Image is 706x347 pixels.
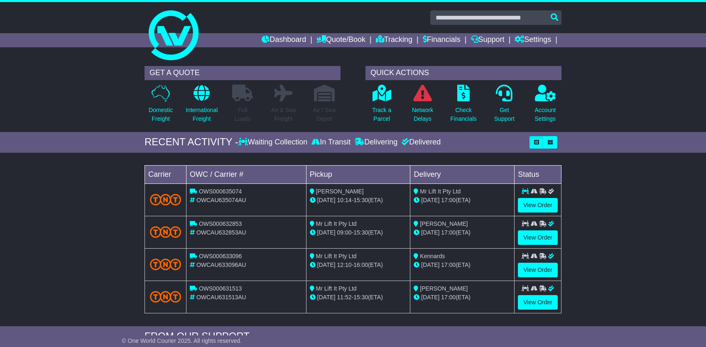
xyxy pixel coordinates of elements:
td: OWC / Carrier # [186,165,306,183]
a: Tracking [376,33,412,47]
a: View Order [518,263,558,277]
span: [DATE] [317,261,336,268]
span: Mr Lift It Pty Ltd [316,285,357,292]
span: [DATE] [317,229,336,236]
span: Mr Lift It Pty Ltd [420,188,461,195]
div: - (ETA) [310,228,407,237]
img: TNT_Domestic.png [150,259,181,270]
span: [DATE] [317,294,336,301]
span: 15:30 [353,294,368,301]
p: Full Loads [232,106,253,123]
p: Air & Sea Freight [271,106,296,123]
p: Get Support [494,106,515,123]
span: Kennards [420,253,445,259]
div: - (ETA) [310,196,407,205]
img: TNT_Domestic.png [150,194,181,205]
div: (ETA) [414,293,511,302]
a: View Order [518,230,558,245]
span: 15:30 [353,229,368,236]
span: [DATE] [421,261,439,268]
div: (ETA) [414,228,511,237]
span: OWCAU633096AU [196,261,246,268]
a: AccountSettings [534,84,556,128]
a: CheckFinancials [450,84,477,128]
a: View Order [518,198,558,213]
span: [PERSON_NAME] [420,285,468,292]
span: Mr Lift It Pty Ltd [316,220,357,227]
a: GetSupport [494,84,515,128]
p: Check Financials [451,106,477,123]
a: Settings [515,33,551,47]
span: 17:00 [441,261,456,268]
span: OWS000631513 [199,285,242,292]
span: [PERSON_NAME] [420,220,468,227]
p: Track a Parcel [372,106,391,123]
div: QUICK ACTIONS [365,66,561,80]
div: In Transit [309,138,353,147]
td: Carrier [145,165,186,183]
span: [DATE] [421,294,439,301]
a: Financials [423,33,461,47]
div: GET A QUOTE [145,66,341,80]
span: [DATE] [421,229,439,236]
a: DomesticFreight [148,84,173,128]
div: - (ETA) [310,293,407,302]
div: Delivering [353,138,400,147]
div: (ETA) [414,261,511,269]
span: OWS000633096 [199,253,242,259]
span: [DATE] [317,197,336,203]
p: Network Delays [412,106,433,123]
a: NetworkDelays [412,84,434,128]
span: 17:00 [441,229,456,236]
div: RECENT ACTIVITY - [145,136,238,148]
span: 17:00 [441,294,456,301]
td: Status [515,165,561,183]
a: Support [471,33,505,47]
div: FROM OUR SUPPORT [145,330,561,342]
span: Mr Lift It Pty Ltd [316,253,357,259]
span: 16:00 [353,261,368,268]
span: 10:14 [337,197,352,203]
a: Quote/Book [316,33,365,47]
span: [DATE] [421,197,439,203]
span: [PERSON_NAME] [316,188,364,195]
a: View Order [518,295,558,310]
img: TNT_Domestic.png [150,226,181,237]
span: 11:52 [337,294,352,301]
a: InternationalFreight [185,84,218,128]
span: OWS000632853 [199,220,242,227]
span: OWS000635074 [199,188,242,195]
p: International Freight [186,106,218,123]
img: TNT_Domestic.png [150,291,181,302]
p: Domestic Freight [149,106,173,123]
span: OWCAU635074AU [196,197,246,203]
div: Delivered [400,138,441,147]
span: OWCAU632853AU [196,229,246,236]
span: © One World Courier 2025. All rights reserved. [122,337,242,344]
div: Waiting Collection [238,138,309,147]
a: Track aParcel [372,84,392,128]
span: OWCAU631513AU [196,294,246,301]
a: Dashboard [262,33,306,47]
td: Delivery [410,165,515,183]
span: 15:30 [353,197,368,203]
span: 12:10 [337,261,352,268]
span: 17:00 [441,197,456,203]
p: Air / Sea Depot [313,106,336,123]
p: Account Settings [535,106,556,123]
div: (ETA) [414,196,511,205]
div: - (ETA) [310,261,407,269]
span: 09:00 [337,229,352,236]
td: Pickup [306,165,410,183]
